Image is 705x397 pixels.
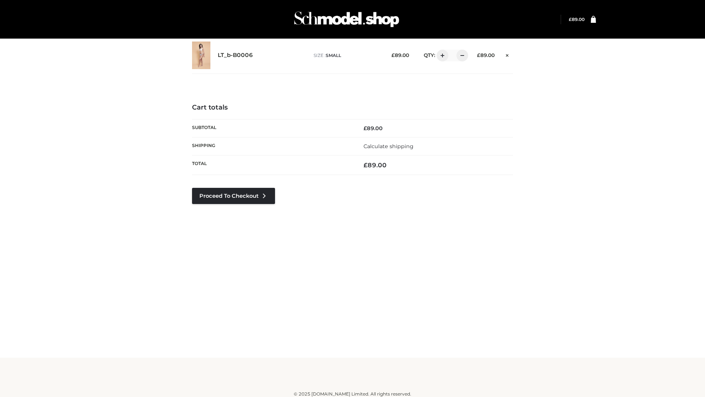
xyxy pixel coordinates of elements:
span: £ [477,52,480,58]
span: £ [364,161,368,169]
bdi: 89.00 [364,161,387,169]
bdi: 89.00 [569,17,585,22]
a: LT_b-B0006 [218,52,253,59]
span: £ [569,17,572,22]
bdi: 89.00 [477,52,495,58]
h4: Cart totals [192,104,513,112]
bdi: 89.00 [364,125,383,132]
img: LT_b-B0006 - SMALL [192,42,210,69]
span: £ [364,125,367,132]
th: Shipping [192,137,352,155]
th: Subtotal [192,119,352,137]
span: £ [391,52,395,58]
bdi: 89.00 [391,52,409,58]
a: Remove this item [502,50,513,59]
img: Schmodel Admin 964 [292,5,402,34]
a: £89.00 [569,17,585,22]
a: Proceed to Checkout [192,188,275,204]
span: SMALL [326,53,341,58]
th: Total [192,155,352,175]
a: Calculate shipping [364,143,413,150]
p: size : [314,52,380,59]
div: QTY: [416,50,466,61]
